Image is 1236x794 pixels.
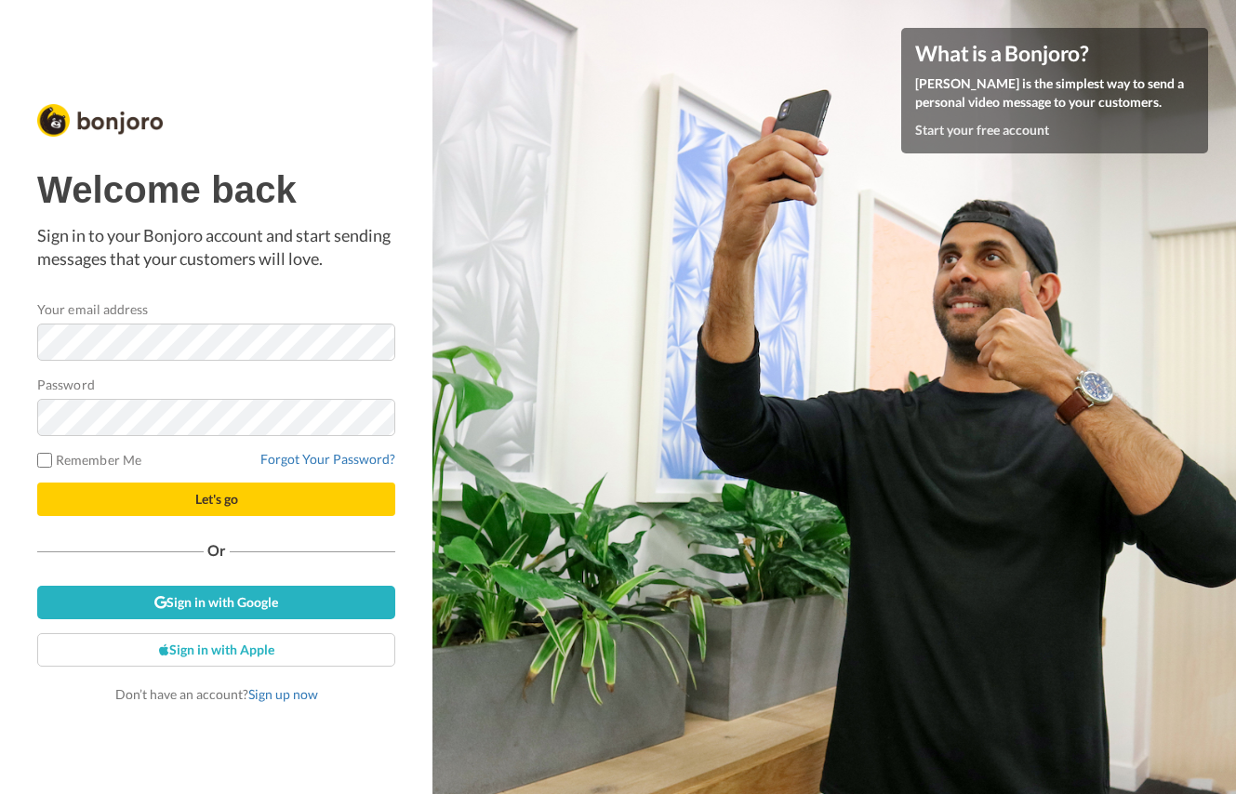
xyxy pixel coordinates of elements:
input: Remember Me [37,453,52,468]
p: Sign in to your Bonjoro account and start sending messages that your customers will love. [37,224,395,271]
a: Sign in with Apple [37,633,395,667]
a: Sign up now [248,686,318,702]
h1: Welcome back [37,169,395,210]
h4: What is a Bonjoro? [915,42,1194,65]
label: Remember Me [37,450,141,470]
a: Sign in with Google [37,586,395,619]
p: [PERSON_NAME] is the simplest way to send a personal video message to your customers. [915,74,1194,112]
span: Let's go [195,491,238,507]
a: Start your free account [915,122,1049,138]
span: Don’t have an account? [115,686,318,702]
label: Password [37,375,95,394]
button: Let's go [37,483,395,516]
span: Or [204,544,230,557]
label: Your email address [37,299,148,319]
a: Forgot Your Password? [260,451,395,467]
